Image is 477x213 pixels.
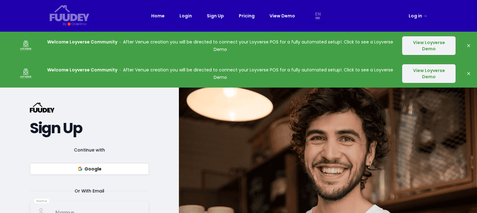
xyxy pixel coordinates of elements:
div: By [63,21,66,27]
div: Orderlina [71,21,86,27]
span: → [423,13,427,19]
button: Google [30,163,149,175]
span: Continue with [66,146,112,154]
p: After Venue creation you will be directed to connect your Loyverse POS for a fully automated setu... [47,38,393,53]
a: Home [151,12,165,20]
a: Sign Up [207,12,224,20]
a: Login [179,12,192,20]
strong: Welcome Loyverse Community [47,39,117,45]
h2: Sign Up [30,123,149,134]
button: View Loyverse Demo [402,64,456,83]
button: View Loyverse Demo [402,36,456,55]
div: Name [34,199,49,204]
a: Pricing [239,12,255,20]
p: After Venue creation you will be directed to connect your Loyverse POS for a fully automated setu... [47,66,393,81]
a: Log in [409,12,427,20]
svg: {/* Added fill="currentColor" here */} {/* This rectangle defines the background. Its explicit fi... [30,102,55,113]
span: Or With Email [67,187,112,195]
svg: {/* Added fill="currentColor" here */} {/* This rectangle defines the background. Its explicit fi... [50,5,89,21]
strong: Welcome Loyverse Community [47,67,117,73]
a: View Demo [270,12,295,20]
